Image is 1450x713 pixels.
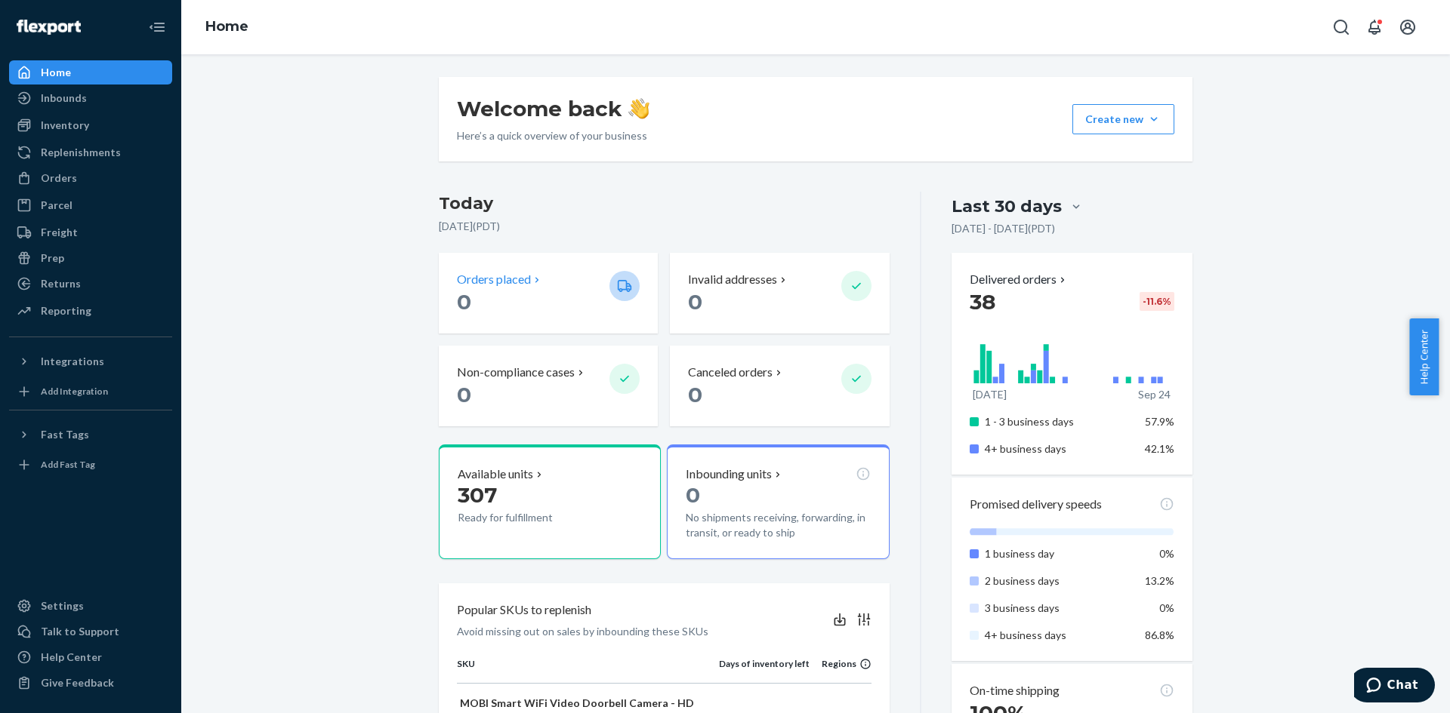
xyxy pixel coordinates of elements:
span: 0% [1159,601,1174,614]
iframe: Opens a widget where you can chat to one of our agents [1354,668,1435,705]
p: Canceled orders [688,364,773,381]
span: 38 [970,289,995,315]
button: Talk to Support [9,619,172,644]
div: Talk to Support [41,624,119,639]
span: 13.2% [1145,574,1174,587]
th: Days of inventory left [719,657,810,683]
p: Ready for fulfillment [458,510,597,525]
h3: Today [439,192,890,216]
p: Orders placed [457,271,531,288]
p: Avoid missing out on sales by inbounding these SKUs [457,624,708,639]
h1: Welcome back [457,95,649,122]
div: Orders [41,171,77,186]
a: Help Center [9,645,172,669]
p: 2 business days [985,573,1134,589]
button: Canceled orders 0 [670,346,889,426]
span: 0 [688,289,702,315]
button: Non-compliance cases 0 [439,346,658,426]
p: No shipments receiving, forwarding, in transit, or ready to ship [686,510,870,540]
div: Home [41,65,71,80]
div: Parcel [41,198,72,213]
div: Reporting [41,303,91,318]
a: Freight [9,220,172,244]
button: Open account menu [1393,12,1423,42]
div: -11.6 % [1140,292,1174,311]
span: 307 [458,482,497,508]
p: [DATE] [973,387,1007,402]
p: [DATE] - [DATE] ( PDT ) [952,221,1055,236]
p: 4+ business days [985,628,1134,643]
a: Returns [9,272,172,296]
span: 0 [457,382,471,407]
button: Integrations [9,349,172,373]
a: Inventory [9,113,172,137]
button: Inbounding units0No shipments receiving, forwarding, in transit, or ready to ship [667,444,889,559]
p: 3 business days [985,601,1134,616]
span: 0% [1159,547,1174,560]
p: Sep 24 [1138,387,1171,402]
button: Fast Tags [9,423,172,447]
div: Help Center [41,650,102,665]
a: Prep [9,246,172,270]
button: Available units307Ready for fulfillment [439,444,661,559]
p: Invalid addresses [688,271,777,288]
p: Popular SKUs to replenish [457,601,591,619]
span: 0 [686,482,700,508]
a: Home [9,60,172,85]
p: On-time shipping [970,682,1060,699]
button: Create new [1072,104,1174,134]
a: Add Fast Tag [9,453,172,477]
p: Available units [458,466,533,483]
button: Help Center [1409,318,1439,395]
p: Here’s a quick overview of your business [457,128,649,143]
div: Settings [41,598,84,613]
div: Give Feedback [41,675,114,690]
div: Inventory [41,118,89,133]
div: Integrations [41,354,104,369]
button: Delivered orders [970,271,1069,288]
p: 1 business day [985,546,1134,561]
a: Parcel [9,193,172,217]
a: Inbounds [9,86,172,110]
div: Returns [41,276,81,291]
a: Reporting [9,299,172,323]
a: Settings [9,594,172,618]
button: Invalid addresses 0 [670,253,889,333]
div: Last 30 days [952,195,1062,218]
span: 0 [688,382,702,407]
p: 4+ business days [985,441,1134,456]
div: Replenishments [41,145,121,160]
img: Flexport logo [17,20,81,35]
div: Freight [41,225,78,240]
button: Open Search Box [1326,12,1356,42]
div: Prep [41,250,64,266]
p: Promised delivery speeds [970,496,1102,513]
div: Inbounds [41,91,87,106]
span: 86.8% [1145,628,1174,641]
div: Regions [810,657,872,670]
div: Add Fast Tag [41,458,95,471]
th: SKU [457,657,719,683]
button: Close Navigation [142,12,172,42]
p: Non-compliance cases [457,364,575,381]
a: Orders [9,166,172,190]
div: Add Integration [41,385,108,398]
a: Replenishments [9,140,172,164]
img: hand-wave emoji [628,98,649,119]
span: 0 [457,289,471,315]
ol: breadcrumbs [193,5,261,49]
span: 42.1% [1145,442,1174,455]
p: 1 - 3 business days [985,414,1134,429]
button: Orders placed 0 [439,253,658,333]
a: Home [205,18,248,35]
p: Inbounding units [686,466,772,483]
p: [DATE] ( PDT ) [439,219,890,234]
button: Give Feedback [9,671,172,695]
div: Fast Tags [41,427,89,442]
button: Open notifications [1359,12,1390,42]
a: Add Integration [9,380,172,404]
span: 57.9% [1145,415,1174,428]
